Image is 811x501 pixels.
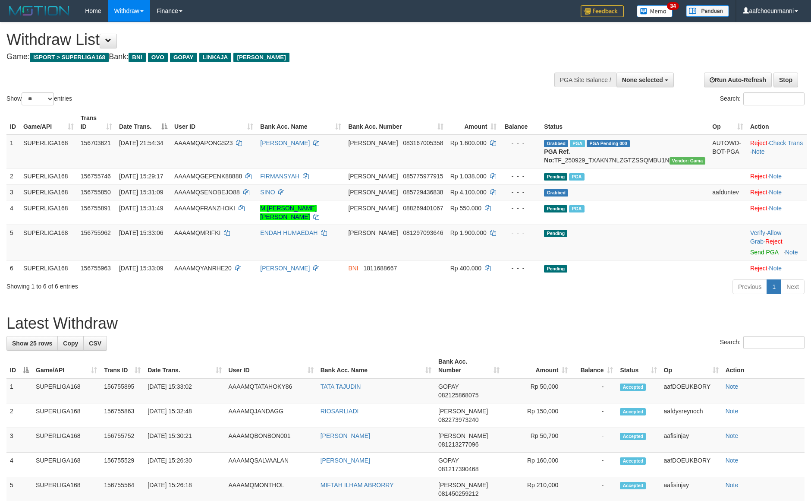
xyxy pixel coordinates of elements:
[81,140,111,146] span: 156703621
[233,53,289,62] span: [PERSON_NAME]
[348,205,398,212] span: [PERSON_NAME]
[503,428,571,453] td: Rp 50,700
[544,148,570,164] b: PGA Ref. No:
[348,140,398,146] span: [PERSON_NAME]
[769,189,782,196] a: Note
[348,189,398,196] span: [PERSON_NAME]
[660,403,722,428] td: aafdysreynoch
[6,4,72,17] img: MOTION_logo.png
[622,76,663,83] span: None selected
[321,432,370,439] a: [PERSON_NAME]
[101,428,144,453] td: 156755752
[750,229,781,245] a: Allow Grab
[20,260,77,276] td: SUPERLIGA168
[747,260,807,276] td: ·
[6,279,331,291] div: Showing 1 to 6 of 6 entries
[785,249,798,256] a: Note
[747,168,807,184] td: ·
[20,168,77,184] td: SUPERLIGA168
[571,378,616,403] td: -
[726,482,739,488] a: Note
[6,225,20,260] td: 5
[22,92,54,105] select: Showentries
[660,378,722,403] td: aafDOEUKBORY
[438,383,459,390] span: GOPAY
[403,173,443,180] span: Copy 085775977915 to clipboard
[317,354,435,378] th: Bank Acc. Name: activate to sort column ascending
[750,249,778,256] a: Send PGA
[20,110,77,135] th: Game/API: activate to sort column ascending
[403,189,443,196] span: Copy 085729436838 to clipboard
[6,428,32,453] td: 3
[571,403,616,428] td: -
[667,2,679,10] span: 34
[6,378,32,403] td: 1
[101,354,144,378] th: Trans ID: activate to sort column ascending
[77,110,116,135] th: Trans ID: activate to sort column ascending
[225,428,317,453] td: AAAAMQBONBON001
[174,229,220,236] span: AAAAMQMRIFKI
[119,140,163,146] span: [DATE] 21:54:34
[6,135,20,168] td: 1
[345,110,446,135] th: Bank Acc. Number: activate to sort column ascending
[732,279,767,294] a: Previous
[569,173,584,181] span: Marked by aafsoumeymey
[773,73,798,87] a: Stop
[57,336,84,351] a: Copy
[447,110,500,135] th: Amount: activate to sort column ascending
[450,140,487,146] span: Rp 1.600.000
[743,336,805,349] input: Search:
[503,172,537,181] div: - - -
[321,457,370,464] a: [PERSON_NAME]
[83,336,107,351] a: CSV
[747,184,807,200] td: ·
[438,490,478,497] span: Copy 081450259212 to clipboard
[171,110,257,135] th: User ID: activate to sort column ascending
[750,173,767,180] a: Reject
[503,378,571,403] td: Rp 50,000
[709,135,747,168] td: AUTOWD-BOT-PGA
[587,140,630,147] span: PGA Pending
[438,457,459,464] span: GOPAY
[450,173,487,180] span: Rp 1.038.000
[747,200,807,225] td: ·
[119,189,163,196] span: [DATE] 15:31:09
[32,428,101,453] td: SUPERLIGA168
[743,92,805,105] input: Search:
[616,354,660,378] th: Status: activate to sort column ascending
[620,457,646,465] span: Accepted
[503,204,537,212] div: - - -
[450,205,481,212] span: Rp 550.000
[747,135,807,168] td: · ·
[260,265,310,272] a: [PERSON_NAME]
[199,53,232,62] span: LINKAJA
[450,229,487,236] span: Rp 1.900.000
[89,340,101,347] span: CSV
[257,110,345,135] th: Bank Acc. Name: activate to sort column ascending
[571,428,616,453] td: -
[726,432,739,439] a: Note
[129,53,145,62] span: BNI
[174,173,242,180] span: AAAAMQGEPENK88888
[148,53,168,62] span: OVO
[174,189,240,196] span: AAAAMQSENOBEJO88
[348,173,398,180] span: [PERSON_NAME]
[750,229,781,245] span: ·
[450,189,487,196] span: Rp 4.100.000
[20,225,77,260] td: SUPERLIGA168
[321,383,361,390] a: TATA TAJUDIN
[6,53,532,61] h4: Game: Bank:
[6,184,20,200] td: 3
[660,428,722,453] td: aafisinjay
[225,403,317,428] td: AAAAMQJANDAGG
[144,378,225,403] td: [DATE] 15:33:02
[32,354,101,378] th: Game/API: activate to sort column ascending
[781,279,805,294] a: Next
[765,238,783,245] a: Reject
[750,189,767,196] a: Reject
[620,408,646,415] span: Accepted
[503,403,571,428] td: Rp 150,000
[6,354,32,378] th: ID: activate to sort column descending
[503,354,571,378] th: Amount: activate to sort column ascending
[6,92,72,105] label: Show entries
